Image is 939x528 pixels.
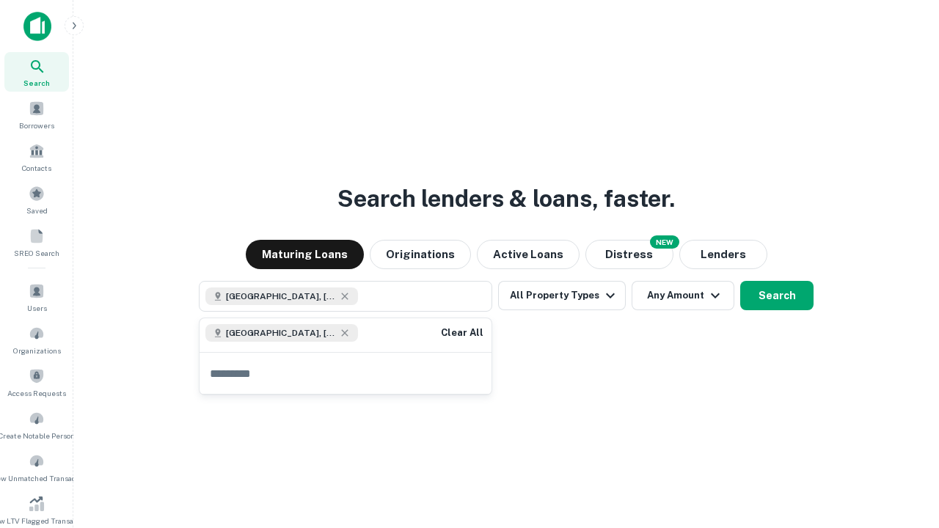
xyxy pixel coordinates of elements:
button: Search distressed loans with lien and other non-mortgage details. [585,240,673,269]
button: [GEOGRAPHIC_DATA], [GEOGRAPHIC_DATA], [GEOGRAPHIC_DATA] [199,281,492,312]
span: SREO Search [14,247,59,259]
iframe: Chat Widget [866,411,939,481]
button: Lenders [679,240,767,269]
span: Contacts [22,162,51,174]
button: Clear All [439,324,486,342]
button: Search [740,281,814,310]
a: Review Unmatched Transactions [4,447,69,487]
button: Maturing Loans [246,240,364,269]
span: [GEOGRAPHIC_DATA], [GEOGRAPHIC_DATA], [GEOGRAPHIC_DATA] [226,290,336,303]
a: Organizations [4,320,69,359]
a: Saved [4,180,69,219]
span: Access Requests [7,387,66,399]
span: Search [23,77,50,89]
span: Saved [26,205,48,216]
div: NEW [650,235,679,249]
a: Contacts [4,137,69,177]
button: Active Loans [477,240,580,269]
span: Borrowers [19,120,54,131]
button: All Property Types [498,281,626,310]
a: Search [4,52,69,92]
h3: Search lenders & loans, faster. [337,181,675,216]
a: Access Requests [4,362,69,402]
a: Users [4,277,69,317]
button: Originations [370,240,471,269]
a: Borrowers [4,95,69,134]
a: SREO Search [4,222,69,262]
a: Create Notable Person [4,405,69,444]
button: Any Amount [632,281,734,310]
span: [GEOGRAPHIC_DATA], [GEOGRAPHIC_DATA], [GEOGRAPHIC_DATA] [226,326,336,340]
span: Users [27,302,47,314]
span: Organizations [13,345,61,356]
img: capitalize-icon.png [23,12,51,41]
